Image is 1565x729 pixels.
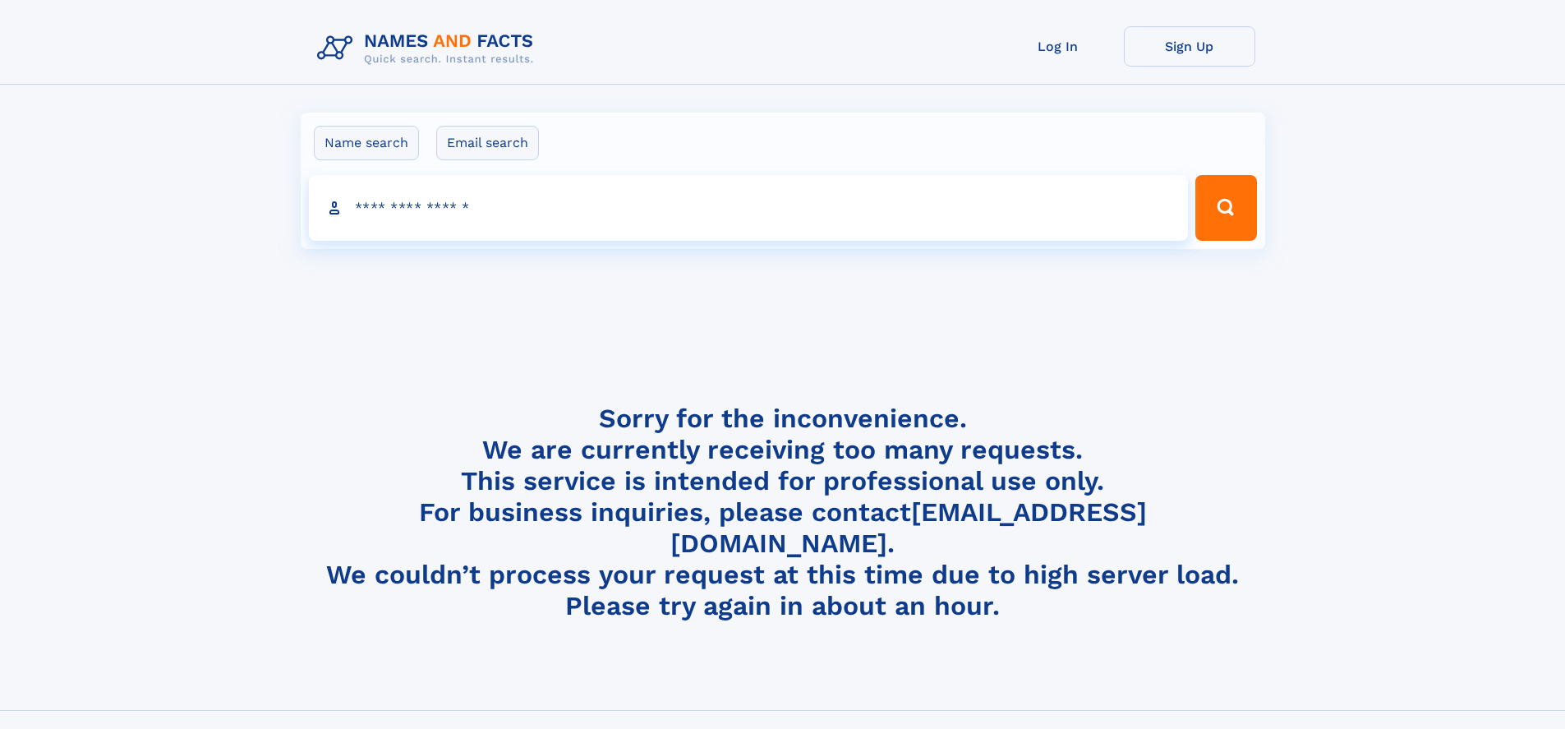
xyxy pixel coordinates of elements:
[992,26,1124,67] a: Log In
[436,126,539,160] label: Email search
[311,403,1255,622] h4: Sorry for the inconvenience. We are currently receiving too many requests. This service is intend...
[311,26,547,71] img: Logo Names and Facts
[309,175,1189,241] input: search input
[314,126,419,160] label: Name search
[670,496,1147,559] a: [EMAIL_ADDRESS][DOMAIN_NAME]
[1195,175,1256,241] button: Search Button
[1124,26,1255,67] a: Sign Up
